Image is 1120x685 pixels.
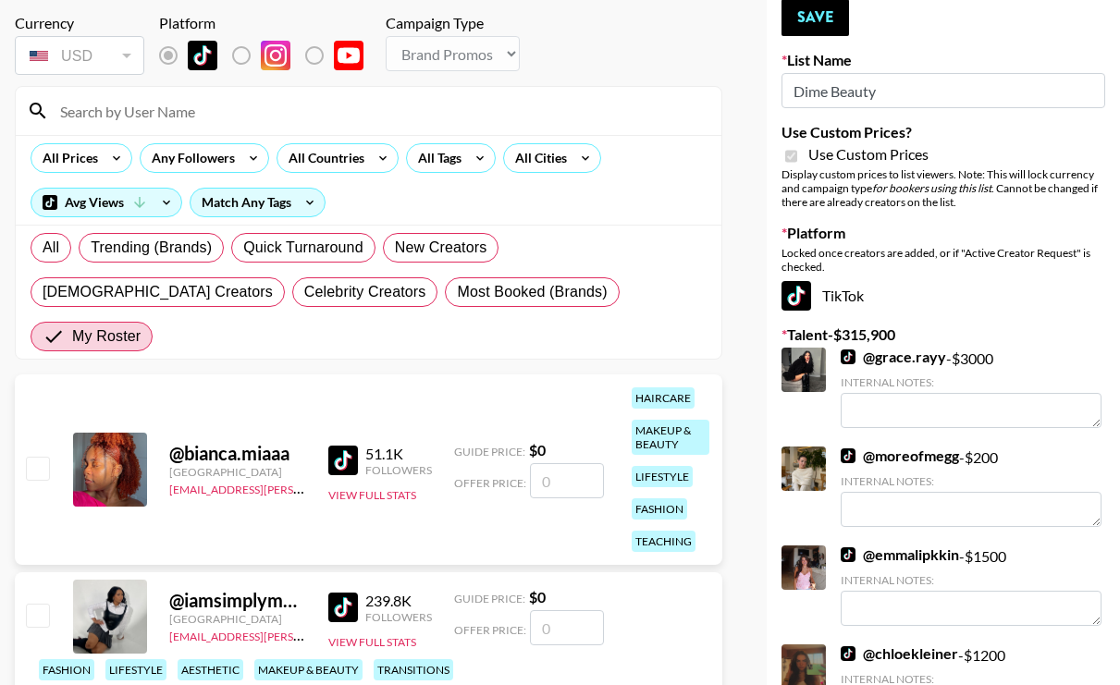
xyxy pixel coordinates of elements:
[782,167,1105,209] div: Display custom prices to list viewers. Note: This will lock currency and campaign type . Cannot b...
[365,592,432,610] div: 239.8K
[395,237,487,259] span: New Creators
[841,644,958,663] a: @chloekleiner
[454,476,526,490] span: Offer Price:
[365,445,432,463] div: 51.1K
[529,441,546,459] strong: $ 0
[365,463,432,477] div: Followers
[782,246,1105,274] div: Locked once creators are added, or if "Active Creator Request" is checked.
[632,387,695,409] div: haircare
[632,466,693,487] div: lifestyle
[328,488,416,502] button: View Full Stats
[334,41,363,70] img: YouTube
[254,659,363,680] div: makeup & beauty
[169,612,306,626] div: [GEOGRAPHIC_DATA]
[169,442,306,465] div: @ bianca.miaaa
[141,144,239,172] div: Any Followers
[632,420,709,455] div: makeup & beauty
[808,145,929,164] span: Use Custom Prices
[632,498,687,520] div: fashion
[328,446,358,475] img: TikTok
[386,14,520,32] div: Campaign Type
[841,349,855,364] img: TikTok
[841,646,855,661] img: TikTok
[169,479,443,496] a: [EMAIL_ADDRESS][PERSON_NAME][DOMAIN_NAME]
[178,659,243,680] div: aesthetic
[91,237,212,259] span: Trending (Brands)
[15,32,144,79] div: Currency is locked to USD
[782,325,1105,344] label: Talent - $ 315,900
[15,14,144,32] div: Currency
[328,593,358,622] img: TikTok
[841,545,1102,626] div: - $ 1500
[169,465,306,479] div: [GEOGRAPHIC_DATA]
[277,144,368,172] div: All Countries
[457,281,607,303] span: Most Booked (Brands)
[191,189,325,216] div: Match Any Tags
[841,446,959,465] a: @moreofmegg
[243,237,363,259] span: Quick Turnaround
[159,14,378,32] div: Platform
[841,448,855,463] img: TikTok
[454,592,525,605] span: Guide Price:
[43,281,273,303] span: [DEMOGRAPHIC_DATA] Creators
[782,224,1105,242] label: Platform
[169,589,306,612] div: @ iamsimplymorgan
[159,36,378,75] div: List locked to TikTok.
[841,474,1102,488] div: Internal Notes:
[304,281,426,303] span: Celebrity Creators
[841,446,1102,527] div: - $ 200
[374,659,453,680] div: transitions
[782,281,1105,311] div: TikTok
[72,325,141,348] span: My Roster
[261,41,290,70] img: Instagram
[105,659,166,680] div: lifestyle
[782,281,811,311] img: TikTok
[841,375,1102,389] div: Internal Notes:
[504,144,571,172] div: All Cities
[782,123,1105,141] label: Use Custom Prices?
[188,41,217,70] img: TikTok
[43,237,59,259] span: All
[31,144,102,172] div: All Prices
[454,445,525,459] span: Guide Price:
[841,547,855,562] img: TikTok
[407,144,465,172] div: All Tags
[39,659,94,680] div: fashion
[49,96,710,126] input: Search by User Name
[841,348,946,366] a: @grace.rayy
[872,181,991,195] em: for bookers using this list
[530,463,604,498] input: 0
[530,610,604,645] input: 0
[328,635,416,649] button: View Full Stats
[841,545,959,564] a: @emmalipkkin
[529,588,546,605] strong: $ 0
[841,573,1102,587] div: Internal Notes:
[18,40,141,72] div: USD
[841,348,1102,428] div: - $ 3000
[31,189,181,216] div: Avg Views
[169,626,443,643] a: [EMAIL_ADDRESS][PERSON_NAME][DOMAIN_NAME]
[632,531,695,552] div: teaching
[454,623,526,637] span: Offer Price:
[365,610,432,624] div: Followers
[782,51,1105,69] label: List Name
